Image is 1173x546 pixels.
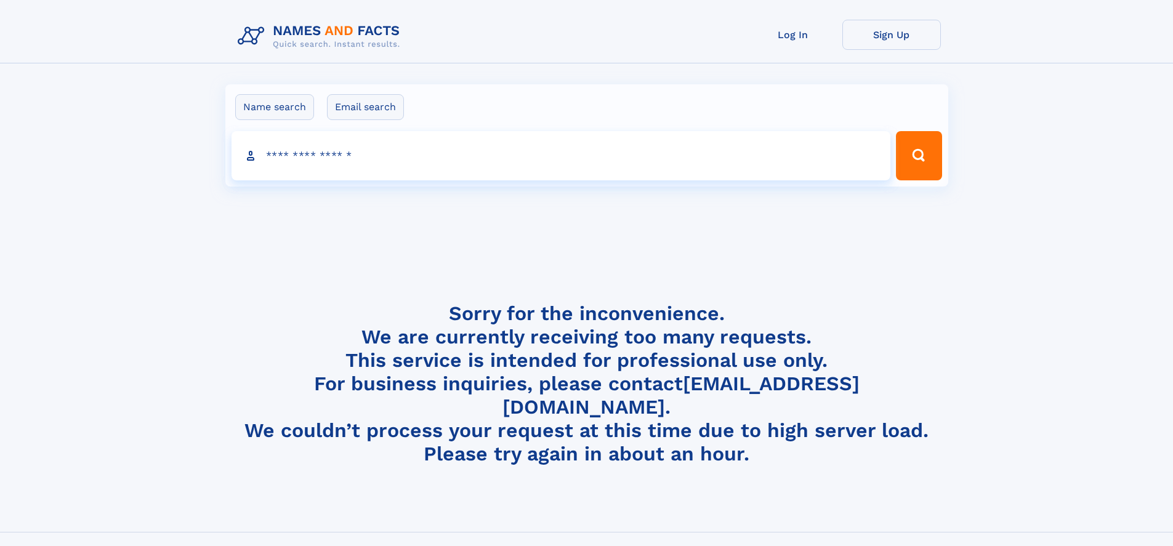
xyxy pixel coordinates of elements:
[327,94,404,120] label: Email search
[744,20,842,50] a: Log In
[502,372,860,419] a: [EMAIL_ADDRESS][DOMAIN_NAME]
[233,20,410,53] img: Logo Names and Facts
[232,131,891,180] input: search input
[233,302,941,466] h4: Sorry for the inconvenience. We are currently receiving too many requests. This service is intend...
[842,20,941,50] a: Sign Up
[896,131,941,180] button: Search Button
[235,94,314,120] label: Name search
